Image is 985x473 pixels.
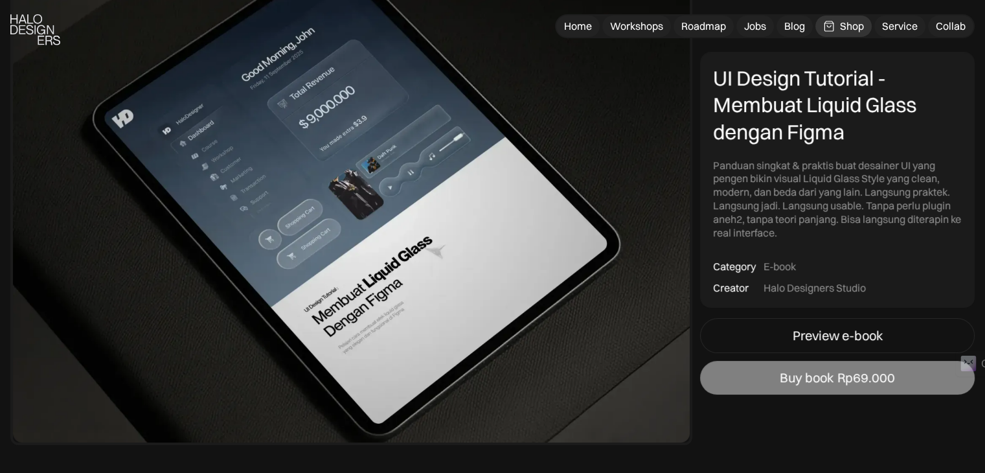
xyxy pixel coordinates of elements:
a: Roadmap [674,16,734,37]
a: Home [556,16,600,37]
div: Workshops [610,19,663,33]
div: Buy book [780,370,833,386]
div: Collab [936,19,966,33]
a: Blog [776,16,813,37]
a: Jobs [736,16,774,37]
div: Service [882,19,918,33]
a: Workshops [602,16,671,37]
div: Blog [784,19,805,33]
div: Category [713,260,756,274]
a: Collab [928,16,973,37]
div: Preview e-book [793,328,883,343]
a: Buy bookRp69.000 [700,361,975,395]
div: Shop [840,19,864,33]
div: Home [564,19,592,33]
div: Rp69.000 [837,370,895,386]
a: Preview e-book [700,318,975,353]
a: Service [874,16,925,37]
div: Roadmap [681,19,726,33]
div: Creator [713,281,749,295]
div: Jobs [744,19,766,33]
div: UI Design Tutorial - Membuat Liquid Glass dengan Figma [713,65,962,146]
div: Panduan singkat & praktis buat desainer UI yang pengen bikin visual Liquid Glass Style yang clean... [713,159,962,240]
a: Shop [815,16,872,37]
div: Halo Designers Studio [764,281,866,295]
div: E-book [764,260,796,274]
